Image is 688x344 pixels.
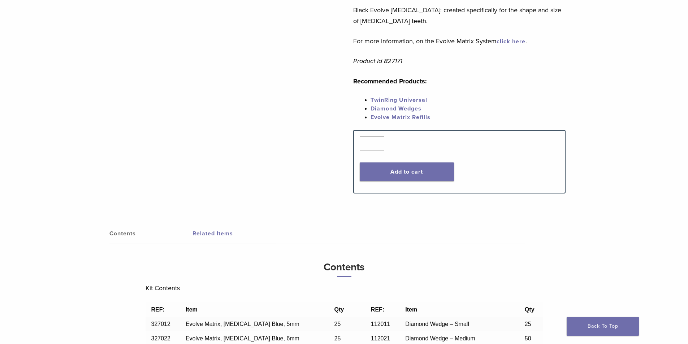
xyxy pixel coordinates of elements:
span: 327022 [151,335,170,341]
p: Black Evolve [MEDICAL_DATA]: created specifically for the shape and size of [MEDICAL_DATA] teeth. [353,5,566,26]
span: 112021 [371,335,390,341]
a: click here [497,38,525,45]
span: 25 [334,335,341,341]
b: Item [405,306,417,313]
b: Qty [525,306,535,313]
button: Add to cart [360,162,454,181]
span: Evolve Matrix, [MEDICAL_DATA] Blue, 5mm [186,321,299,327]
b: Item [186,306,198,313]
a: Contents [109,223,192,244]
b: REF: [371,306,384,313]
span: 327012 [151,321,170,327]
h3: Contents [146,258,543,277]
span: Evolve Matrix, [MEDICAL_DATA] Blue, 6mm [186,335,299,341]
span: 112011 [371,321,390,327]
span: Diamond Wedge – Small [405,321,469,327]
p: For more information, on the Evolve Matrix System . [353,36,566,47]
a: TwinRing Universal [371,96,427,104]
b: REF: [151,306,165,313]
span: Diamond Wedge – Medium [405,335,475,341]
b: Qty [334,306,344,313]
span: 25 [334,321,341,327]
a: Evolve Matrix Refills [371,114,430,121]
p: Kit Contents [146,283,543,293]
a: Back To Top [567,317,639,336]
span: 25 [525,321,531,327]
em: Product id 827171 [353,57,402,65]
a: Related Items [192,223,276,244]
strong: Recommended Products: [353,77,427,85]
span: 50 [525,335,531,341]
a: Diamond Wedges [371,105,421,112]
